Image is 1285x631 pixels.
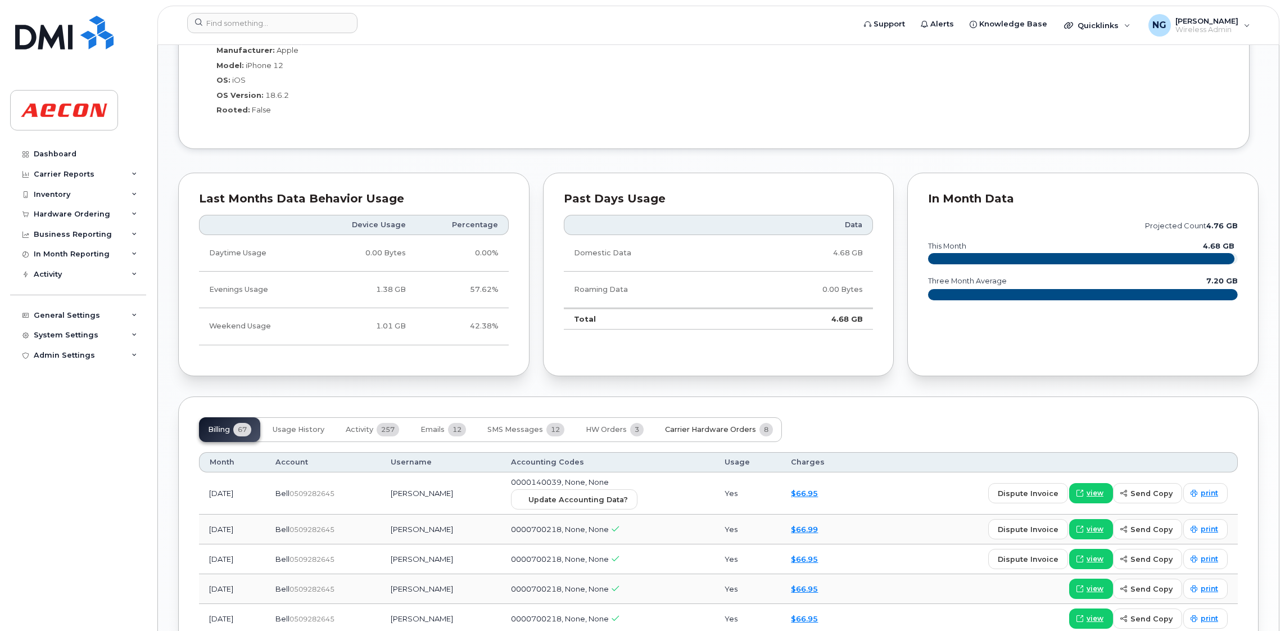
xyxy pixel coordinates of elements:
td: [DATE] [199,515,265,544]
th: Percentage [416,215,509,235]
button: Update Accounting Data? [511,489,637,510]
span: print [1201,488,1218,498]
button: send copy [1113,609,1182,629]
tspan: 4.76 GB [1206,222,1238,230]
text: three month average [927,277,1007,285]
td: 0.00 Bytes [313,235,416,272]
button: dispute invoice [988,549,1068,569]
div: Last Months Data Behavior Usage [199,193,509,205]
a: Support [856,13,913,35]
span: print [1201,614,1218,624]
span: print [1201,524,1218,534]
span: 18.6.2 [265,91,289,100]
a: $66.95 [791,555,818,564]
th: Account [265,452,381,472]
text: 4.68 GB [1203,242,1235,250]
label: Rooted: [216,105,250,115]
span: Wireless Admin [1175,25,1238,34]
span: dispute invoice [998,554,1058,565]
td: 0.00 Bytes [737,272,874,308]
td: [PERSON_NAME] [381,515,501,544]
label: Manufacturer: [216,45,275,56]
button: send copy [1113,579,1182,599]
td: Total [564,308,737,330]
span: Bell [275,614,289,623]
a: $66.95 [791,614,818,623]
th: Month [199,452,265,472]
td: Daytime Usage [199,235,313,272]
td: 57.62% [416,272,509,308]
span: Usage History [273,425,324,434]
div: In Month Data [928,193,1238,205]
span: 0000700218, None, None [511,525,609,534]
span: HW Orders [586,425,627,434]
span: Bell [275,525,289,534]
td: 42.38% [416,308,509,345]
td: Evenings Usage [199,272,313,308]
span: 0000700218, None, None [511,584,609,593]
td: [PERSON_NAME] [381,574,501,604]
a: print [1183,549,1228,569]
span: dispute invoice [998,488,1058,499]
span: Bell [275,489,289,498]
a: view [1069,483,1113,503]
span: 257 [377,423,399,436]
span: Carrier Hardware Orders [665,425,756,434]
span: iPhone 12 [246,61,283,70]
span: send copy [1130,614,1173,624]
td: Yes [714,574,781,604]
span: SMS Messages [487,425,543,434]
button: send copy [1113,549,1182,569]
button: send copy [1113,483,1182,503]
span: view [1087,584,1103,594]
td: [DATE] [199,574,265,604]
a: view [1069,549,1113,569]
tr: Weekdays from 6:00pm to 8:00am [199,272,509,308]
div: Past Days Usage [564,193,874,205]
span: False [252,105,271,114]
a: $66.95 [791,489,818,498]
span: Emails [420,425,445,434]
td: 1.38 GB [313,272,416,308]
div: Quicklinks [1056,14,1138,37]
span: 0509282645 [289,585,334,593]
span: print [1201,554,1218,564]
th: Usage [714,452,781,472]
a: print [1183,483,1228,503]
a: view [1069,609,1113,629]
td: Weekend Usage [199,308,313,345]
span: 0000140039, None, None [511,477,609,486]
a: print [1183,609,1228,629]
span: send copy [1130,488,1173,499]
span: Update Accounting Data? [528,494,628,505]
span: send copy [1130,584,1173,594]
td: 1.01 GB [313,308,416,345]
button: send copy [1113,519,1182,539]
span: Alerts [930,19,954,30]
span: 0000700218, None, None [511,614,609,623]
span: view [1087,554,1103,564]
span: Bell [275,584,289,593]
th: Accounting Codes [501,452,714,472]
span: Bell [275,555,289,564]
span: 8 [759,423,773,436]
div: Nicole Guida [1141,14,1258,37]
td: 4.68 GB [737,235,874,272]
span: Activity [346,425,373,434]
td: Roaming Data [564,272,737,308]
td: 0.00% [416,235,509,272]
span: 0509282645 [289,489,334,498]
td: [PERSON_NAME] [381,472,501,515]
th: Charges [781,452,859,472]
td: Yes [714,472,781,515]
tr: Friday from 6:00pm to Monday 8:00am [199,308,509,345]
label: OS: [216,75,230,85]
label: OS Version: [216,90,264,101]
span: 12 [546,423,564,436]
span: send copy [1130,554,1173,565]
span: print [1201,584,1218,594]
span: dispute invoice [998,524,1058,535]
span: Apple [277,46,298,55]
span: 0509282645 [289,525,334,534]
td: [DATE] [199,544,265,574]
